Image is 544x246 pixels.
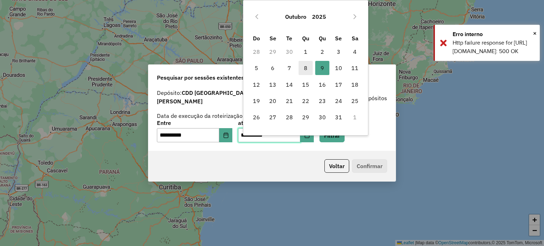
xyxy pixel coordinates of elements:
span: 31 [331,110,346,124]
td: 24 [330,93,347,109]
span: Qu [319,35,326,42]
span: 10 [331,61,346,75]
td: 4 [347,44,363,60]
span: Sa [352,35,358,42]
td: 19 [248,93,265,109]
span: 1 [299,45,313,59]
td: 1 [347,109,363,125]
td: 8 [297,60,314,76]
td: 25 [347,93,363,109]
span: 17 [331,78,346,92]
label: até [238,119,313,127]
span: 4 [348,45,362,59]
span: 6 [266,61,280,75]
td: 28 [281,109,297,125]
td: 30 [281,44,297,60]
span: 11 [348,61,362,75]
span: 8 [299,61,313,75]
td: 9 [314,60,330,76]
span: 20 [266,94,280,108]
td: 1 [297,44,314,60]
span: 12 [249,78,263,92]
span: Se [335,35,342,42]
div: Erro interno [453,30,534,39]
td: 27 [265,109,281,125]
span: 22 [299,94,313,108]
td: 16 [314,76,330,93]
span: 15 [299,78,313,92]
span: 18 [348,78,362,92]
td: 29 [297,109,314,125]
span: 27 [266,110,280,124]
label: Data de execução da roteirização: [157,111,244,120]
td: 2 [314,44,330,60]
td: 22 [297,93,314,109]
button: Close [533,28,537,39]
td: 5 [248,60,265,76]
span: 26 [249,110,263,124]
td: 26 [248,109,265,125]
button: Next Month [349,11,361,22]
td: 29 [265,44,281,60]
span: Do [253,35,260,42]
span: 3 [331,45,346,59]
span: 21 [282,94,296,108]
span: × [533,29,537,37]
span: 16 [315,78,329,92]
span: 23 [315,94,329,108]
td: 20 [265,93,281,109]
button: Previous Month [251,11,262,22]
span: 19 [249,94,263,108]
td: 6 [265,60,281,76]
button: Choose Date [219,128,233,142]
td: 14 [281,76,297,93]
button: Choose Year [309,8,329,25]
td: 7 [281,60,297,76]
td: 30 [314,109,330,125]
td: 10 [330,60,347,76]
td: 3 [330,44,347,60]
span: Qu [302,35,309,42]
td: 13 [265,76,281,93]
span: 5 [249,61,263,75]
td: 12 [248,76,265,93]
td: 28 [248,44,265,60]
button: Voltar [324,159,349,173]
div: Http failure response for [URL][DOMAIN_NAME]: 500 OK [453,39,534,56]
td: 18 [347,76,363,93]
span: 14 [282,78,296,92]
span: 28 [282,110,296,124]
span: 30 [315,110,329,124]
td: 17 [330,76,347,93]
td: 31 [330,109,347,125]
label: Depósito: [157,88,272,105]
span: 25 [348,94,362,108]
label: Entre [157,119,232,127]
span: 2 [315,45,329,59]
td: 21 [281,93,297,109]
td: 11 [347,60,363,76]
strong: CDD [GEOGRAPHIC_DATA][PERSON_NAME] [157,89,252,105]
span: Se [270,35,276,42]
button: Choose Month [282,8,309,25]
td: 23 [314,93,330,109]
span: Te [286,35,292,42]
span: 29 [299,110,313,124]
span: 13 [266,78,280,92]
td: 15 [297,76,314,93]
span: Pesquisar por sessões existentes [157,73,244,82]
span: 24 [331,94,346,108]
span: 7 [282,61,296,75]
span: 9 [315,61,329,75]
